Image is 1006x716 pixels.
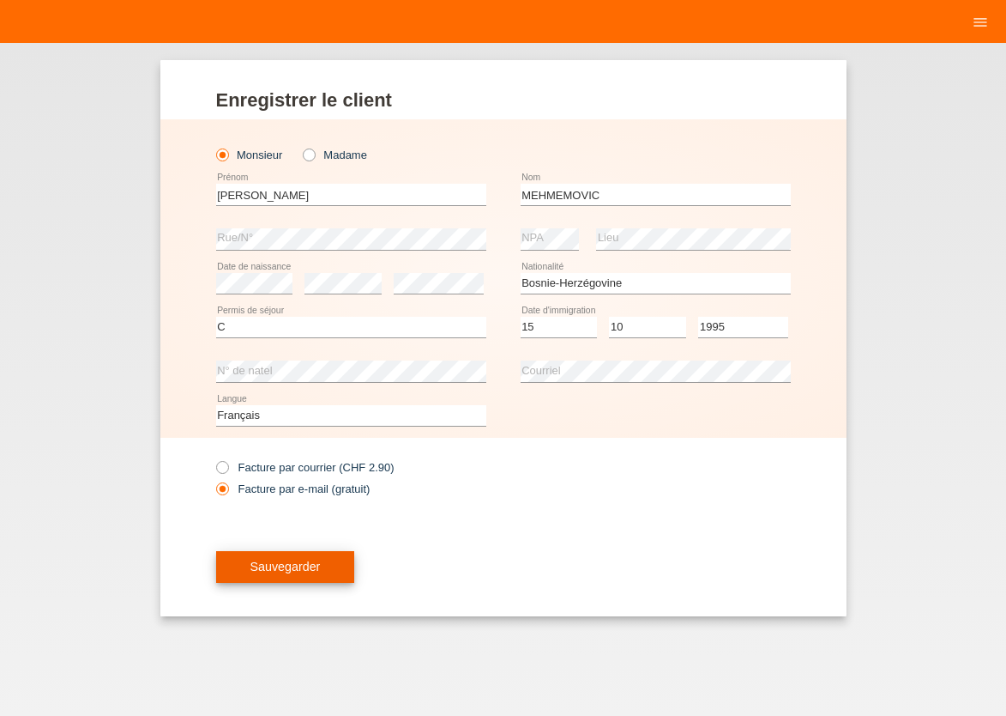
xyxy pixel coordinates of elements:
[216,89,791,111] h1: Enregistrer le client
[972,14,989,31] i: menu
[250,560,321,573] span: Sauvegarder
[216,482,370,495] label: Facture par e-mail (gratuit)
[216,461,395,474] label: Facture par courrier (CHF 2.90)
[963,16,997,27] a: menu
[303,149,314,160] input: Madame
[216,461,227,482] input: Facture par courrier (CHF 2.90)
[303,149,367,161] label: Madame
[216,149,227,160] input: Monsieur
[216,551,355,584] button: Sauvegarder
[216,482,227,504] input: Facture par e-mail (gratuit)
[216,149,283,161] label: Monsieur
